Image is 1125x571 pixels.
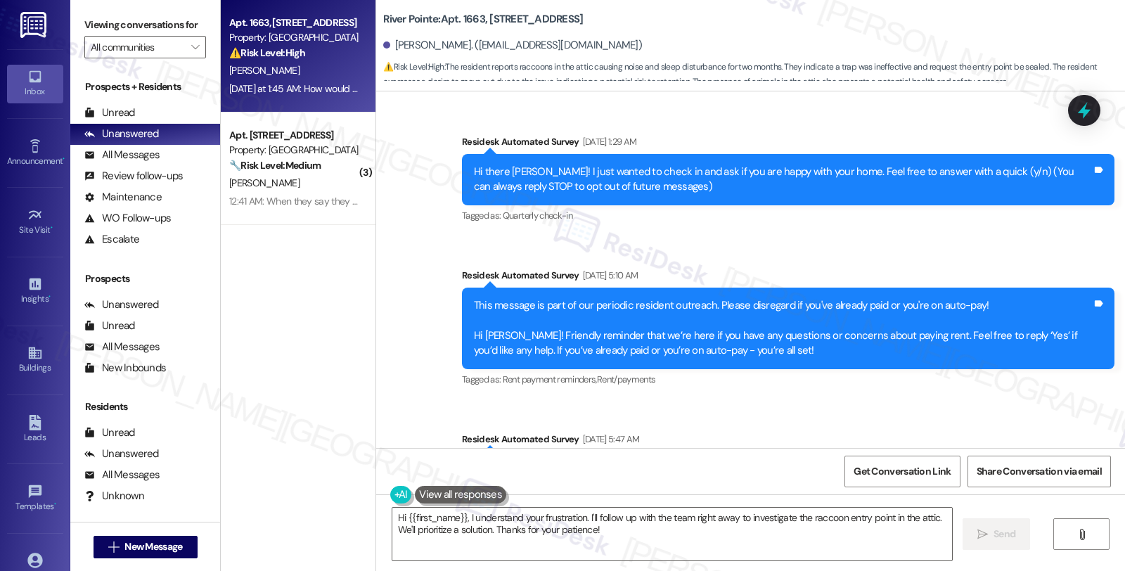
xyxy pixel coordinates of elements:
[84,468,160,482] div: All Messages
[84,169,183,184] div: Review follow-ups
[977,464,1102,479] span: Share Conversation via email
[229,82,489,95] div: [DATE] at 1:45 AM: How would I know. It's somewhere in the attic.
[994,527,1015,541] span: Send
[7,65,63,103] a: Inbox
[503,210,572,222] span: Quarterly check-in
[229,15,359,30] div: Apt. 1663, [STREET_ADDRESS]
[108,541,119,553] i: 
[597,373,656,385] span: Rent/payments
[84,127,159,141] div: Unanswered
[579,268,638,283] div: [DATE] 5:10 AM
[54,499,56,509] span: •
[392,508,952,560] textarea: Hi {{first_name}}, I understand your frustration. I'll follow up with the team right away to inve...
[191,41,199,53] i: 
[462,134,1114,154] div: Residesk Automated Survey
[229,143,359,158] div: Property: [GEOGRAPHIC_DATA]
[1076,529,1087,540] i: 
[229,30,359,45] div: Property: [GEOGRAPHIC_DATA]
[383,38,642,53] div: [PERSON_NAME]. ([EMAIL_ADDRESS][DOMAIN_NAME])
[579,134,637,149] div: [DATE] 1:29 AM
[84,425,135,440] div: Unread
[70,399,220,414] div: Residents
[967,456,1111,487] button: Share Conversation via email
[7,203,63,241] a: Site Visit •
[7,411,63,449] a: Leads
[503,373,597,385] span: Rent payment reminders ,
[7,480,63,518] a: Templates •
[462,369,1114,390] div: Tagged as:
[462,205,1114,226] div: Tagged as:
[70,271,220,286] div: Prospects
[229,64,300,77] span: [PERSON_NAME]
[579,432,640,447] div: [DATE] 5:47 AM
[977,529,988,540] i: 
[84,211,171,226] div: WO Follow-ups
[963,518,1031,550] button: Send
[84,148,160,162] div: All Messages
[474,165,1092,195] div: Hi there [PERSON_NAME]! I just wanted to check in and ask if you are happy with your home. Feel f...
[84,489,144,503] div: Unknown
[383,60,1125,90] span: : The resident reports raccoons in the attic causing noise and sleep disturbance for two months. ...
[84,105,135,120] div: Unread
[84,447,159,461] div: Unanswered
[7,272,63,310] a: Insights •
[20,12,49,38] img: ResiDesk Logo
[63,154,65,164] span: •
[462,432,1114,451] div: Residesk Automated Survey
[51,223,53,233] span: •
[229,128,359,143] div: Apt. [STREET_ADDRESS]
[70,79,220,94] div: Prospects + Residents
[84,340,160,354] div: All Messages
[383,12,583,27] b: River Pointe: Apt. 1663, [STREET_ADDRESS]
[462,268,1114,288] div: Residesk Automated Survey
[474,298,1092,359] div: This message is part of our periodic resident outreach. Please disregard if you've already paid o...
[91,36,184,58] input: All communities
[229,159,321,172] strong: 🔧 Risk Level: Medium
[49,292,51,302] span: •
[84,361,166,376] div: New Inbounds
[229,46,305,59] strong: ⚠️ Risk Level: High
[854,464,951,479] span: Get Conversation Link
[84,319,135,333] div: Unread
[229,177,300,189] span: [PERSON_NAME]
[84,14,206,36] label: Viewing conversations for
[84,232,139,247] div: Escalate
[84,190,162,205] div: Maintenance
[84,297,159,312] div: Unanswered
[383,61,444,72] strong: ⚠️ Risk Level: High
[7,341,63,379] a: Buildings
[94,536,198,558] button: New Message
[229,195,563,207] div: 12:41 AM: When they say they are gonna do something do it and don't take a week
[844,456,960,487] button: Get Conversation Link
[124,539,182,554] span: New Message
